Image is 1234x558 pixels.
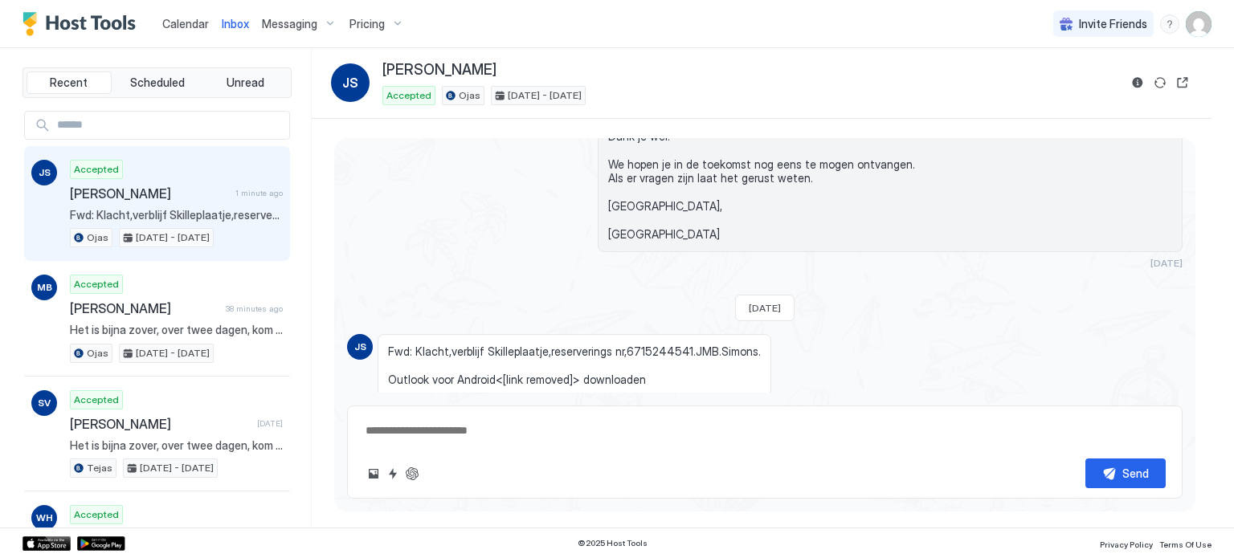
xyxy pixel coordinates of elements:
a: Calendar [162,15,209,32]
a: Inbox [222,15,249,32]
span: Calendar [162,17,209,31]
button: Scheduled [115,71,200,94]
button: Sync reservation [1150,73,1170,92]
span: Accepted [74,277,119,291]
a: App Store [22,536,71,551]
span: MB [37,280,52,295]
div: tab-group [22,67,292,98]
span: Het is bijna zover, over twee dagen, kom je genieten bij Bed & Coffee Skilleplaatsje. Vanaf 16 uu... [70,323,283,337]
span: Fwd: Klacht,verblijf Skilleplaatje,reserverings nr,6715244541.JMB.Simons. Outlook voor Android<[l... [388,344,761,387]
span: JS [342,73,358,92]
span: Fwd: Klacht,verblijf Skilleplaatje,reserverings nr,6715244541.JMB.Simons. Outlook voor Android<[l... [70,208,283,222]
a: Privacy Policy [1100,535,1153,552]
span: Tejas [87,461,112,475]
span: Privacy Policy [1100,540,1153,549]
a: Terms Of Use [1159,535,1212,552]
a: Host Tools Logo [22,12,143,36]
button: Recent [27,71,112,94]
span: JS [354,340,366,354]
span: Messaging [262,17,317,31]
span: [DATE] - [DATE] [508,88,582,103]
button: Open reservation [1173,73,1192,92]
span: Accepted [74,393,119,407]
span: Ojas [87,346,108,360]
span: SV [38,396,51,410]
span: Scheduled [130,75,185,90]
span: Invite Friends [1079,17,1147,31]
button: Unread [202,71,288,94]
span: Accepted [74,162,119,177]
span: [DATE] - [DATE] [140,461,214,475]
span: JS [39,165,51,180]
span: Geniet van de laatste avond bij [GEOGRAPHIC_DATA]. Heb je een fijn verblijf gehad? Morgen is de c... [608,59,1172,242]
button: Send [1085,458,1166,488]
span: Terms Of Use [1159,540,1212,549]
span: [DATE] - [DATE] [136,346,210,360]
div: menu [1160,14,1179,34]
span: [PERSON_NAME] [70,416,251,432]
button: Quick reply [383,464,402,483]
a: Google Play Store [77,536,125,551]
span: © 2025 Host Tools [578,538,648,548]
span: Ojas [87,230,108,245]
span: Het is bijna zover, over twee dagen, kom je genieten bij Bed & Coffee Skilleplaatsje. Vanaf 16 uu... [70,438,283,453]
span: Accepted [386,88,431,103]
div: User profile [1186,11,1212,37]
span: Pricing [349,17,385,31]
span: Recent [50,75,88,90]
span: [DATE] [257,418,283,429]
input: Input Field [51,112,289,139]
button: ChatGPT Auto Reply [402,464,422,483]
span: WH [36,511,53,525]
button: Upload image [364,464,383,483]
button: Reservation information [1128,73,1147,92]
span: 1 minute ago [235,188,283,198]
span: Accepted [74,507,119,522]
span: [DATE] - [DATE] [136,230,210,245]
span: [PERSON_NAME] [70,185,229,202]
span: [DATE] [1150,257,1183,269]
div: Send [1122,465,1149,482]
span: 38 minutes ago [226,303,283,314]
span: Unread [227,75,264,90]
span: Inbox [222,17,249,31]
span: [DATE] [749,302,781,314]
span: [PERSON_NAME] [382,61,496,79]
span: Ojas [459,88,480,103]
span: [PERSON_NAME] [70,300,219,316]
